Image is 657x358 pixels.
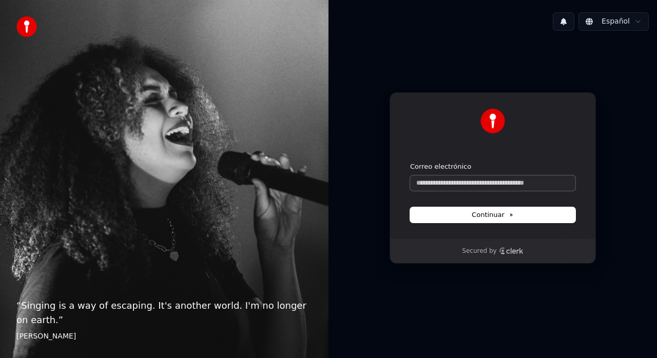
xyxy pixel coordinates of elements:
a: Clerk logo [499,247,524,254]
span: Continuar [472,210,514,220]
img: Youka [480,109,505,133]
footer: [PERSON_NAME] [16,331,312,342]
img: youka [16,16,37,37]
p: “ Singing is a way of escaping. It's another world. I'm no longer on earth. ” [16,299,312,327]
p: Secured by [462,247,496,255]
button: Continuar [410,207,575,223]
label: Correo electrónico [410,162,471,171]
